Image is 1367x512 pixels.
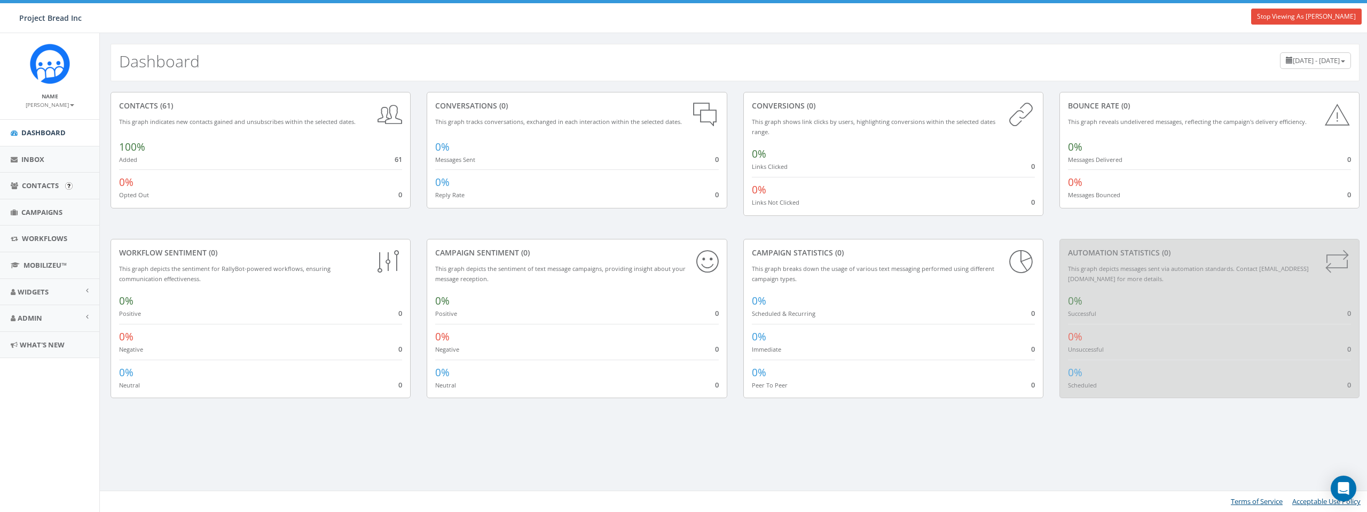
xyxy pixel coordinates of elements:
[715,154,719,164] span: 0
[715,190,719,199] span: 0
[1068,247,1351,258] div: Automation Statistics
[1068,175,1082,189] span: 0%
[21,207,62,217] span: Campaigns
[23,260,67,270] span: MobilizeU™
[1292,497,1361,506] a: Acceptable Use Policy
[752,183,766,197] span: 0%
[1068,191,1120,199] small: Messages Bounced
[752,162,788,170] small: Links Clicked
[30,44,70,84] img: Rally_Corp_Icon.png
[22,234,67,243] span: Workflows
[22,181,59,190] span: Contacts
[395,154,402,164] span: 61
[21,154,44,164] span: Inbox
[1068,381,1097,389] small: Scheduled
[752,118,995,136] small: This graph shows link clicks by users, highlighting conversions within the selected dates range.
[833,247,844,258] span: (0)
[1160,247,1170,258] span: (0)
[119,156,137,164] small: Added
[119,247,402,258] div: Workflow Sentiment
[519,247,530,258] span: (0)
[119,191,149,199] small: Opted Out
[398,190,402,199] span: 0
[119,366,133,379] span: 0%
[752,198,799,206] small: Links Not Clicked
[752,147,766,161] span: 0%
[119,294,133,308] span: 0%
[398,380,402,390] span: 0
[1347,154,1351,164] span: 0
[435,366,450,379] span: 0%
[752,366,766,379] span: 0%
[119,52,200,70] h2: Dashboard
[1031,197,1035,207] span: 0
[19,13,82,23] span: Project Bread Inc
[715,344,719,354] span: 0
[435,294,450,308] span: 0%
[497,100,508,111] span: (0)
[119,345,143,353] small: Negative
[435,191,465,199] small: Reply Rate
[1068,140,1082,154] span: 0%
[752,345,781,353] small: Immediate
[26,99,74,109] a: [PERSON_NAME]
[207,247,217,258] span: (0)
[1347,190,1351,199] span: 0
[1031,344,1035,354] span: 0
[1293,56,1340,65] span: [DATE] - [DATE]
[1068,330,1082,344] span: 0%
[1068,100,1351,111] div: Bounce Rate
[435,100,718,111] div: conversations
[1347,308,1351,318] span: 0
[42,92,58,100] small: Name
[1331,476,1356,501] div: Open Intercom Messenger
[1068,156,1122,164] small: Messages Delivered
[1068,118,1307,126] small: This graph reveals undelivered messages, reflecting the campaign's delivery efficiency.
[435,175,450,189] span: 0%
[1068,265,1309,283] small: This graph depicts messages sent via automation standards. Contact [EMAIL_ADDRESS][DOMAIN_NAME] f...
[752,265,994,283] small: This graph breaks down the usage of various text messaging performed using different campaign types.
[119,381,140,389] small: Neutral
[435,330,450,344] span: 0%
[715,308,719,318] span: 0
[119,330,133,344] span: 0%
[435,247,718,258] div: Campaign Sentiment
[1031,380,1035,390] span: 0
[435,381,456,389] small: Neutral
[119,118,356,126] small: This graph indicates new contacts gained and unsubscribes within the selected dates.
[398,344,402,354] span: 0
[1347,344,1351,354] span: 0
[805,100,815,111] span: (0)
[435,118,682,126] small: This graph tracks conversations, exchanged in each interaction within the selected dates.
[1031,308,1035,318] span: 0
[20,340,65,350] span: What's New
[26,101,74,108] small: [PERSON_NAME]
[119,175,133,189] span: 0%
[752,247,1035,258] div: Campaign Statistics
[18,313,42,323] span: Admin
[18,287,49,297] span: Widgets
[21,128,66,137] span: Dashboard
[435,309,457,317] small: Positive
[119,100,402,111] div: contacts
[1251,9,1362,25] a: Stop Viewing As [PERSON_NAME]
[435,140,450,154] span: 0%
[715,380,719,390] span: 0
[1068,294,1082,308] span: 0%
[752,294,766,308] span: 0%
[1031,161,1035,171] span: 0
[1231,497,1283,506] a: Terms of Service
[752,330,766,344] span: 0%
[1068,309,1096,317] small: Successful
[435,265,686,283] small: This graph depicts the sentiment of text message campaigns, providing insight about your message ...
[752,381,788,389] small: Peer To Peer
[119,309,141,317] small: Positive
[398,308,402,318] span: 0
[752,100,1035,111] div: conversions
[158,100,173,111] span: (61)
[752,309,815,317] small: Scheduled & Recurring
[1068,345,1104,353] small: Unsuccessful
[1068,366,1082,379] span: 0%
[435,156,475,164] small: Messages Sent
[119,140,145,154] span: 100%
